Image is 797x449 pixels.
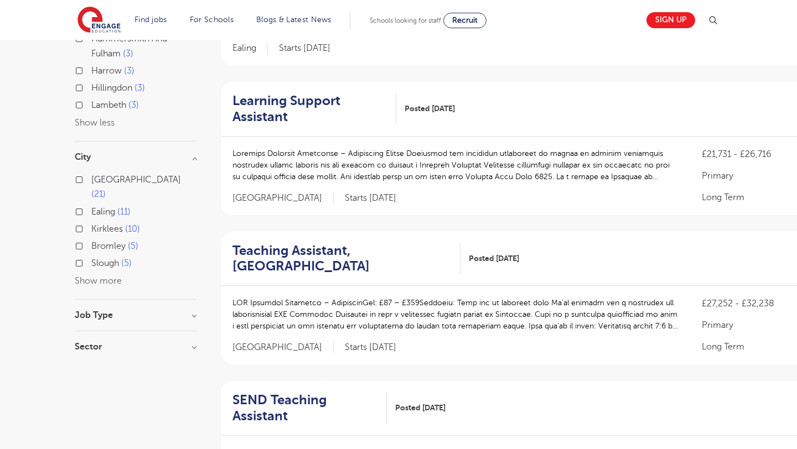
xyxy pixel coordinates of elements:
[91,175,181,185] span: [GEOGRAPHIC_DATA]
[128,100,139,110] span: 3
[91,100,99,107] input: Lambeth 3
[123,49,133,59] span: 3
[91,189,106,199] span: 21
[77,7,121,34] img: Engage Education
[232,192,334,204] span: [GEOGRAPHIC_DATA]
[75,118,115,128] button: Show less
[125,224,140,234] span: 10
[370,17,441,24] span: Schools looking for staff
[646,12,695,28] a: Sign up
[91,66,122,76] span: Harrow
[75,311,196,320] h3: Job Type
[134,15,167,24] a: Find jobs
[190,15,234,24] a: For Schools
[256,15,332,24] a: Blogs & Latest News
[232,297,680,332] p: LOR Ipsumdol Sitametco – AdipiscinGel: £87 – £359Seddoeiu: Temp inc ut laboreet dolo Ma’al enimad...
[91,224,99,231] input: Kirklees 10
[443,13,487,28] a: Recruit
[405,103,455,114] span: Posted [DATE]
[91,224,123,234] span: Kirklees
[91,258,99,265] input: Slough 5
[91,241,126,251] span: Bromley
[75,153,196,161] h3: City
[128,241,138,251] span: 5
[469,253,519,264] span: Posted [DATE]
[91,100,126,110] span: Lambeth
[124,66,134,76] span: 3
[345,192,396,204] p: Starts [DATE]
[232,93,387,125] h2: Learning Support Assistant
[134,83,145,93] span: 3
[91,258,119,268] span: Slough
[91,83,99,90] input: Hillingdon 3
[279,43,330,54] p: Starts [DATE]
[75,342,196,351] h3: Sector
[91,207,115,217] span: Ealing
[91,83,132,93] span: Hillingdon
[91,66,99,73] input: Harrow 3
[232,243,452,275] h2: Teaching Assistant, [GEOGRAPHIC_DATA]
[117,207,131,217] span: 11
[395,402,446,414] span: Posted [DATE]
[232,93,396,125] a: Learning Support Assistant
[75,276,122,286] button: Show more
[345,342,396,353] p: Starts [DATE]
[232,243,460,275] a: Teaching Assistant, [GEOGRAPHIC_DATA]
[121,258,132,268] span: 5
[452,16,478,24] span: Recruit
[232,392,387,424] a: SEND Teaching Assistant
[91,175,99,182] input: [GEOGRAPHIC_DATA] 21
[232,43,268,54] span: Ealing
[232,342,334,353] span: [GEOGRAPHIC_DATA]
[232,392,378,424] h2: SEND Teaching Assistant
[91,34,167,58] span: Hammersmith And Fulham
[232,148,680,182] p: Loremips Dolorsit Ametconse – Adipiscing Elitse Doeiusmod tem incididun utlaboreet do magnaa en a...
[91,241,99,248] input: Bromley 5
[91,207,99,214] input: Ealing 11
